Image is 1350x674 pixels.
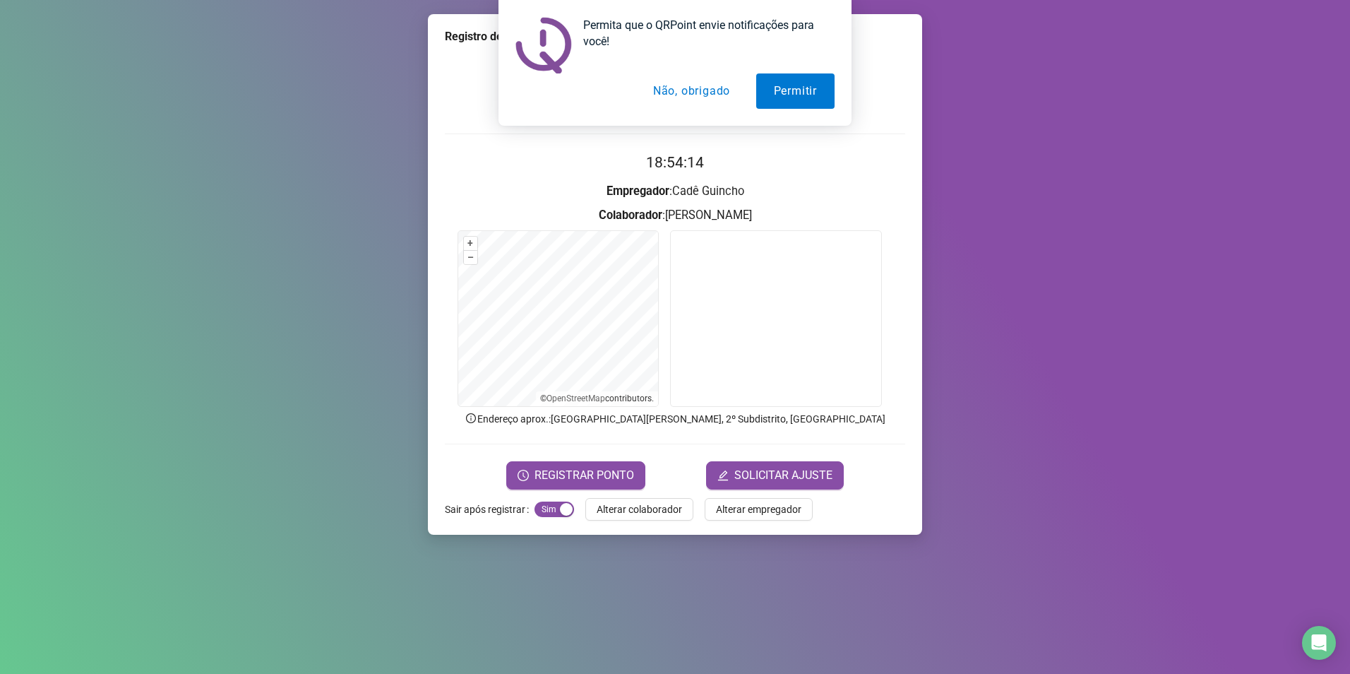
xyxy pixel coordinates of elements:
[506,461,645,490] button: REGISTRAR PONTO
[546,394,605,403] a: OpenStreetMap
[599,208,662,222] strong: Colaborador
[464,251,477,264] button: –
[585,498,693,521] button: Alterar colaborador
[445,206,905,225] h3: : [PERSON_NAME]
[706,461,844,490] button: editSOLICITAR AJUSTE
[518,470,529,481] span: clock-circle
[464,237,477,250] button: +
[646,154,704,171] time: 18:54:14
[540,394,654,403] li: © contributors.
[717,470,729,481] span: edit
[597,502,682,517] span: Alterar colaborador
[534,467,634,484] span: REGISTRAR PONTO
[734,467,832,484] span: SOLICITAR AJUSTE
[756,73,835,109] button: Permitir
[635,73,748,109] button: Não, obrigado
[515,17,572,73] img: notification icon
[572,17,835,49] div: Permita que o QRPoint envie notificações para você!
[445,411,905,427] p: Endereço aprox. : [GEOGRAPHIC_DATA][PERSON_NAME], 2º Subdistrito, [GEOGRAPHIC_DATA]
[716,502,801,517] span: Alterar empregador
[705,498,813,521] button: Alterar empregador
[607,184,669,198] strong: Empregador
[465,412,477,425] span: info-circle
[445,498,534,521] label: Sair após registrar
[445,182,905,201] h3: : Cadê Guincho
[1302,626,1336,660] div: Open Intercom Messenger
